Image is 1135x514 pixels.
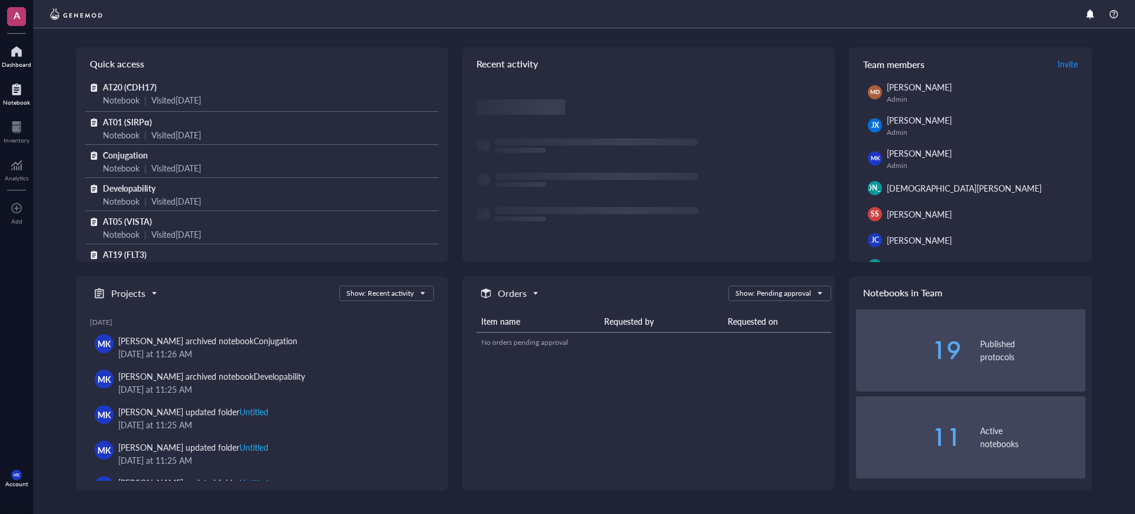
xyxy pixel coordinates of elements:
div: Analytics [5,174,28,182]
div: 19 [856,338,961,362]
div: Visited [DATE] [151,128,201,141]
div: Active notebooks [980,424,1085,450]
div: [PERSON_NAME] updated folder [118,405,268,418]
span: [PERSON_NAME] [887,260,952,272]
div: | [144,228,147,241]
a: Notebook [3,80,30,106]
div: Conjugation [254,335,297,347]
span: MK [98,373,111,386]
a: Analytics [5,156,28,182]
span: MK [870,154,879,163]
span: [PERSON_NAME] [887,81,952,93]
div: Untitled [239,441,268,453]
span: JC [871,235,879,245]
span: Conjugation [103,149,148,161]
span: JX [871,120,879,131]
div: [PERSON_NAME] archived notebook [118,370,305,383]
div: Quick access [76,47,448,80]
div: Account [5,480,28,487]
div: Admin [887,128,1081,137]
span: AT05 (VISTA) [103,215,152,227]
span: MK [98,444,111,457]
div: Dashboard [2,61,31,68]
th: Requested on [723,311,831,332]
span: JW [870,261,880,271]
th: Item name [476,311,599,332]
div: [DATE] [90,318,434,327]
div: Notebook [103,228,140,241]
div: Developability [254,370,305,382]
button: Invite [1057,54,1078,73]
span: Developability [103,182,155,194]
span: Invite [1058,58,1078,70]
div: [PERSON_NAME] updated folder [118,441,268,454]
span: MK [98,337,111,350]
div: | [144,128,147,141]
div: Show: Pending approval [735,288,811,299]
div: Notebooks in Team [849,276,1092,309]
div: Visited [DATE] [151,228,201,241]
div: [DATE] at 11:26 AM [118,347,424,360]
span: [PERSON_NAME] [847,183,904,193]
div: | [144,195,147,208]
div: Visited [DATE] [151,161,201,174]
div: Visited [DATE] [151,195,201,208]
span: [PERSON_NAME] [887,147,952,159]
div: Recent activity [462,47,835,80]
div: | [144,161,147,174]
div: [DATE] at 11:25 AM [118,454,424,467]
a: MK[PERSON_NAME] updated folderUntitled[DATE] at 11:25 AM [90,400,434,436]
span: [PERSON_NAME] [887,114,952,126]
a: Dashboard [2,42,31,68]
th: Requested by [599,311,722,332]
div: Admin [887,95,1081,104]
div: Inventory [4,137,30,144]
div: Notebook [103,195,140,208]
div: [PERSON_NAME] archived notebook [118,334,297,347]
div: Notebook [103,93,140,106]
span: AT20 (CDH17) [103,81,157,93]
a: MK[PERSON_NAME] updated folderUntitled[DATE] at 11:25 AM [90,436,434,471]
div: Team members [849,47,1092,80]
span: AT19 (FLT3) [103,248,147,260]
span: A [14,8,20,22]
span: MD [870,88,880,96]
span: MK [14,473,20,477]
span: AT01 (SIRPα) [103,116,152,128]
div: Notebook [103,161,140,174]
div: 11 [856,425,961,449]
h5: Orders [498,286,527,300]
div: Visited [DATE] [151,93,201,106]
div: Admin [887,161,1081,170]
a: Inventory [4,118,30,144]
span: [PERSON_NAME] [887,208,952,220]
span: SS [871,209,879,219]
div: Notebook [103,128,140,141]
div: Show: Recent activity [346,288,414,299]
div: Published protocols [980,337,1085,363]
img: genemod-logo [47,7,105,21]
span: [PERSON_NAME] [887,234,952,246]
div: | [144,93,147,106]
div: Notebook [3,99,30,106]
span: [DEMOGRAPHIC_DATA][PERSON_NAME] [887,182,1042,194]
div: [DATE] at 11:25 AM [118,383,424,396]
div: [DATE] at 11:25 AM [118,418,424,431]
div: Untitled [239,406,268,418]
h5: Projects [111,286,145,300]
span: MK [98,408,111,421]
div: No orders pending approval [481,337,826,348]
div: Add [11,218,22,225]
